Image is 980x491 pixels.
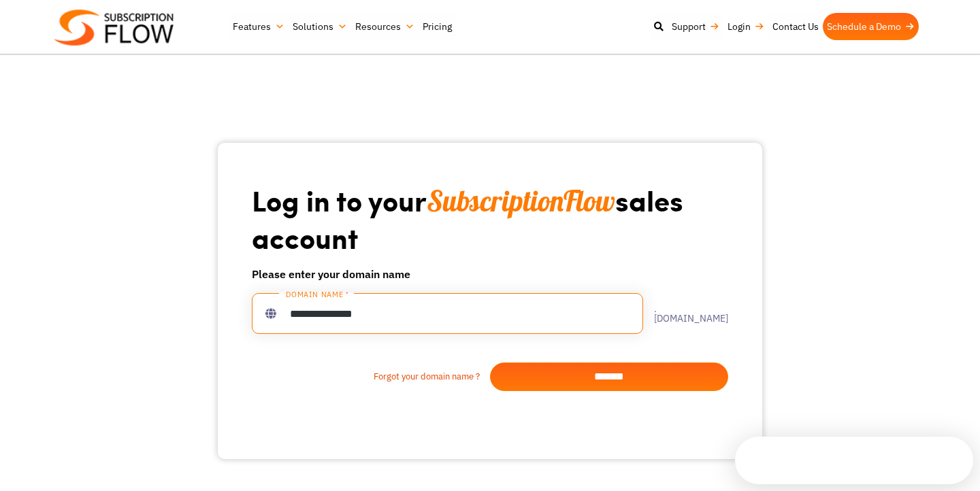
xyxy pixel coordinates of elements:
a: Resources [351,13,419,40]
a: Pricing [419,13,456,40]
a: Login [723,13,768,40]
img: Subscriptionflow [54,10,174,46]
a: Contact Us [768,13,823,40]
a: Solutions [289,13,351,40]
label: .[DOMAIN_NAME] [643,304,728,323]
iframe: Intercom live chat [934,445,966,477]
iframe: Intercom live chat discovery launcher [735,437,973,484]
a: Forgot your domain name ? [252,370,490,384]
a: Features [229,13,289,40]
span: SubscriptionFlow [427,183,615,219]
h1: Log in to your sales account [252,182,728,255]
a: Schedule a Demo [823,13,919,40]
a: Support [668,13,723,40]
h6: Please enter your domain name [252,266,728,282]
